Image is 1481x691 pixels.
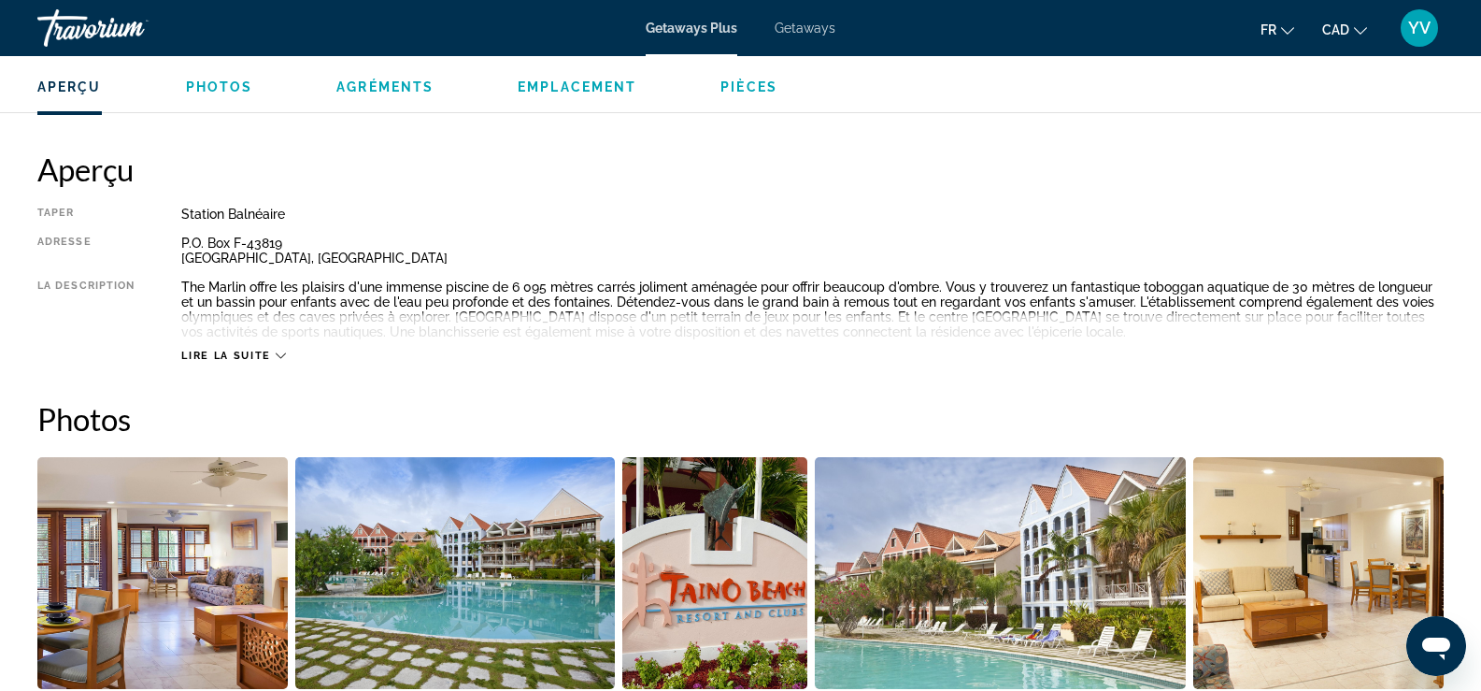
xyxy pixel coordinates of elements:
[181,207,1444,222] div: Station balnéaire
[37,151,1444,188] h2: Aperçu
[1260,22,1276,37] span: fr
[646,21,737,36] a: Getaways Plus
[37,207,135,222] div: Taper
[37,280,135,339] div: La description
[720,79,777,95] button: Pièces
[37,236,135,266] div: Adresse
[37,4,224,52] a: Travorium
[518,79,636,95] button: Emplacement
[775,21,835,36] a: Getaways
[1408,19,1431,37] span: YV
[815,456,1187,690] button: Open full-screen image slider
[720,79,777,94] span: Pièces
[181,236,1444,266] div: P.O. Box F-43819 [GEOGRAPHIC_DATA], [GEOGRAPHIC_DATA]
[186,79,253,94] span: Photos
[181,349,285,363] button: Lire la suite
[336,79,434,94] span: Agréments
[37,79,102,94] span: Aperçu
[181,280,1444,339] div: The Marlin offre les plaisirs d'une immense piscine de 6 095 mètres carrés joliment aménagée pour...
[37,456,288,690] button: Open full-screen image slider
[181,350,270,362] span: Lire la suite
[1406,616,1466,676] iframe: Button to launch messaging window
[186,79,253,95] button: Photos
[295,456,616,690] button: Open full-screen image slider
[1322,22,1349,37] span: CAD
[622,456,807,690] button: Open full-screen image slider
[1260,16,1294,43] button: Change language
[336,79,434,95] button: Agréments
[518,79,636,94] span: Emplacement
[37,79,102,95] button: Aperçu
[1322,16,1367,43] button: Change currency
[1193,456,1444,690] button: Open full-screen image slider
[1395,8,1444,48] button: User Menu
[37,400,1444,438] h2: Photos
